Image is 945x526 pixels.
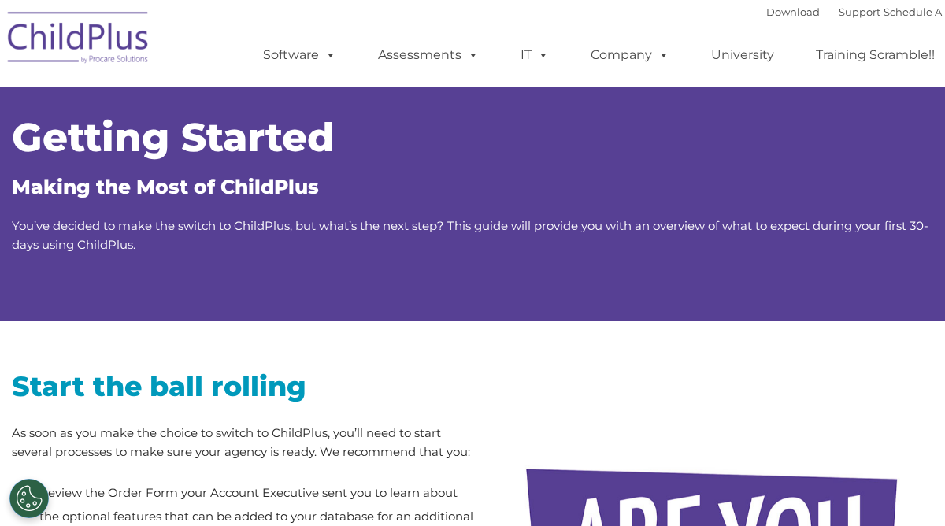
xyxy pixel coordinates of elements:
a: University [695,39,790,71]
a: Software [247,39,352,71]
span: Getting Started [12,113,335,161]
button: Cookies Settings [9,479,49,518]
a: Company [575,39,685,71]
h2: Start the ball rolling [12,369,476,404]
span: Making the Most of ChildPlus [12,175,319,198]
a: Download [766,6,820,18]
a: Support [839,6,880,18]
span: You’ve decided to make the switch to ChildPlus, but what’s the next step? This guide will provide... [12,218,928,252]
p: As soon as you make the choice to switch to ChildPlus, you’ll need to start several processes to ... [12,424,476,461]
a: IT [505,39,565,71]
a: Assessments [362,39,495,71]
